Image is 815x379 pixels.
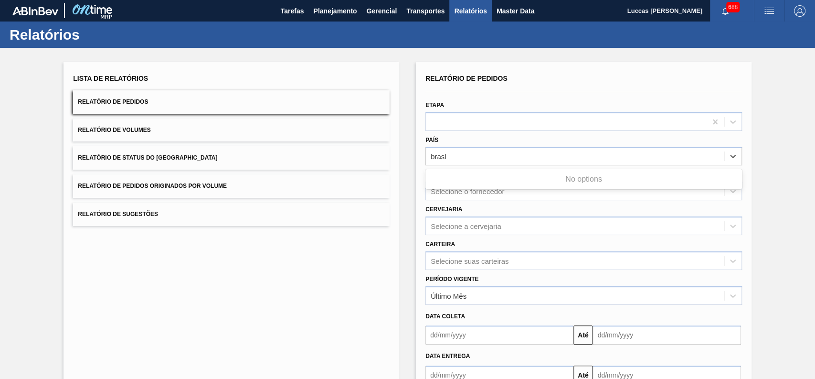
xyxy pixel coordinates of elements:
span: Relatório de Pedidos [78,98,148,105]
span: Lista de Relatórios [73,75,148,82]
button: Relatório de Pedidos [73,90,390,114]
button: Relatório de Sugestões [73,203,390,226]
span: Transportes [406,5,445,17]
span: Relatório de Pedidos [425,75,508,82]
button: Notificações [710,4,741,18]
button: Relatório de Volumes [73,119,390,142]
h1: Relatórios [10,29,179,40]
img: TNhmsLtSVTkK8tSr43FrP2fwEKptu5GPRR3wAAAABJRU5ErkJggg== [12,7,58,15]
div: Último Mês [431,292,466,300]
span: Gerencial [367,5,397,17]
label: Carteira [425,241,455,248]
span: Relatório de Status do [GEOGRAPHIC_DATA] [78,154,217,161]
span: Relatório de Sugestões [78,211,158,217]
input: dd/mm/yyyy [593,325,741,345]
span: Relatório de Pedidos Originados por Volume [78,183,227,189]
label: Período Vigente [425,276,478,282]
button: Até [573,325,593,345]
label: País [425,137,438,143]
span: Data coleta [425,313,465,320]
span: Relatórios [454,5,487,17]
input: dd/mm/yyyy [425,325,573,345]
span: Data entrega [425,353,470,359]
span: Tarefas [281,5,304,17]
span: Planejamento [313,5,357,17]
button: Relatório de Pedidos Originados por Volume [73,174,390,198]
span: Master Data [497,5,534,17]
span: Relatório de Volumes [78,127,150,133]
div: Selecione suas carteiras [431,257,508,265]
label: Etapa [425,102,444,108]
img: Logout [794,5,805,17]
div: Selecione o fornecedor [431,187,504,195]
label: Cervejaria [425,206,462,213]
div: No options [425,171,742,187]
div: Selecione a cervejaria [431,222,501,230]
button: Relatório de Status do [GEOGRAPHIC_DATA] [73,146,390,170]
img: userActions [763,5,775,17]
span: 688 [726,2,740,12]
